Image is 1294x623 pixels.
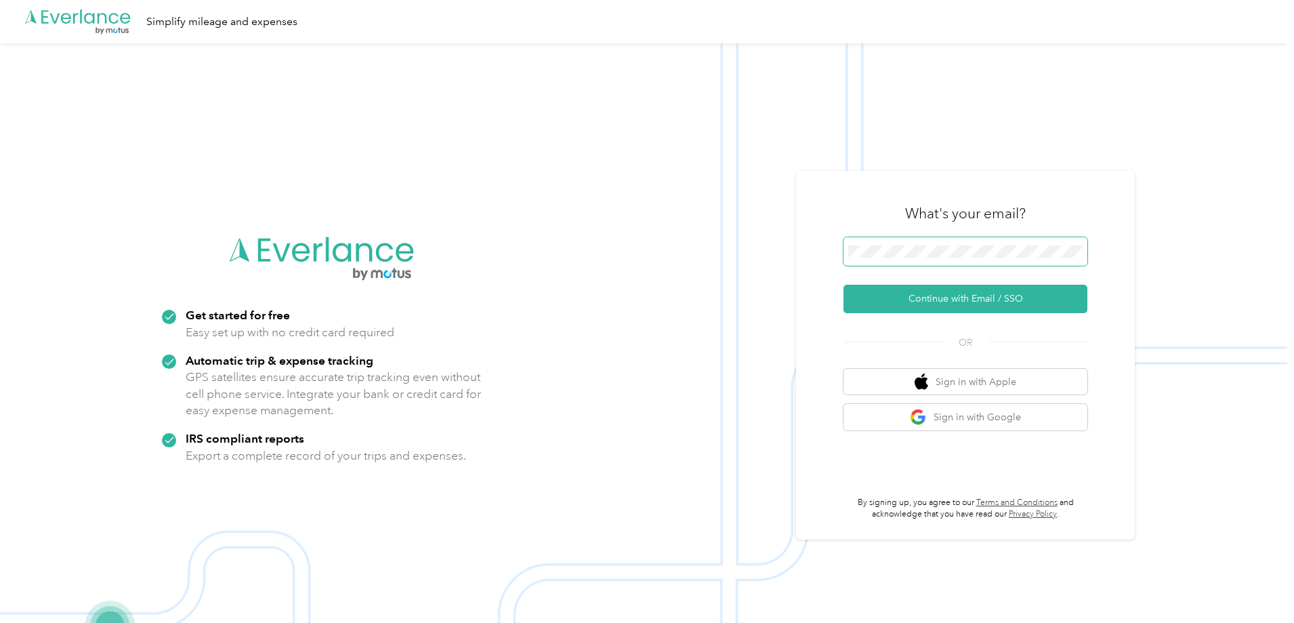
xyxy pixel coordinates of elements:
[186,353,373,367] strong: Automatic trip & expense tracking
[843,497,1087,521] p: By signing up, you agree to our and acknowledge that you have read our .
[843,369,1087,395] button: apple logoSign in with Apple
[186,431,304,445] strong: IRS compliant reports
[146,14,297,31] div: Simplify mileage and expenses
[186,308,290,322] strong: Get started for free
[186,447,466,464] p: Export a complete record of your trips and expenses.
[942,336,989,350] span: OR
[915,374,928,390] img: apple logo
[905,204,1026,223] h3: What's your email?
[976,498,1058,508] a: Terms and Conditions
[1009,509,1057,519] a: Privacy Policy
[186,324,394,341] p: Easy set up with no credit card required
[843,404,1087,430] button: google logoSign in with Google
[186,369,482,419] p: GPS satellites ensure accurate trip tracking even without cell phone service. Integrate your bank...
[910,409,927,426] img: google logo
[843,285,1087,313] button: Continue with Email / SSO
